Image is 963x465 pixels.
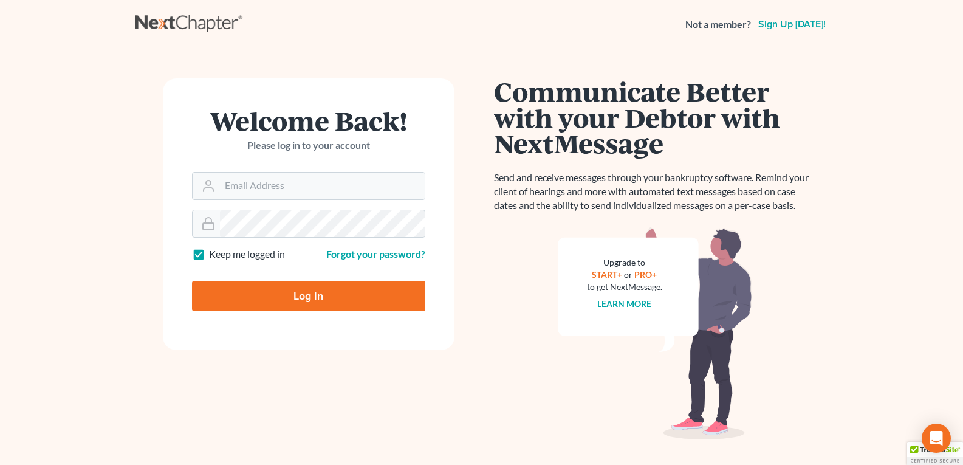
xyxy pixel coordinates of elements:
h1: Welcome Back! [192,108,425,134]
div: Open Intercom Messenger [922,424,951,453]
a: PRO+ [634,269,657,280]
div: Upgrade to [587,257,662,269]
a: START+ [592,269,622,280]
span: or [624,269,632,280]
label: Keep me logged in [209,247,285,261]
p: Send and receive messages through your bankruptcy software. Remind your client of hearings and mo... [494,171,816,213]
p: Please log in to your account [192,139,425,153]
div: to get NextMessage. [587,281,662,293]
a: Learn more [597,298,651,309]
strong: Not a member? [685,18,751,32]
img: nextmessage_bg-59042aed3d76b12b5cd301f8e5b87938c9018125f34e5fa2b7a6b67550977c72.svg [558,227,752,440]
div: TrustedSite Certified [907,442,963,465]
a: Sign up [DATE]! [756,19,828,29]
input: Log In [192,281,425,311]
a: Forgot your password? [326,248,425,260]
input: Email Address [220,173,425,199]
h1: Communicate Better with your Debtor with NextMessage [494,78,816,156]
